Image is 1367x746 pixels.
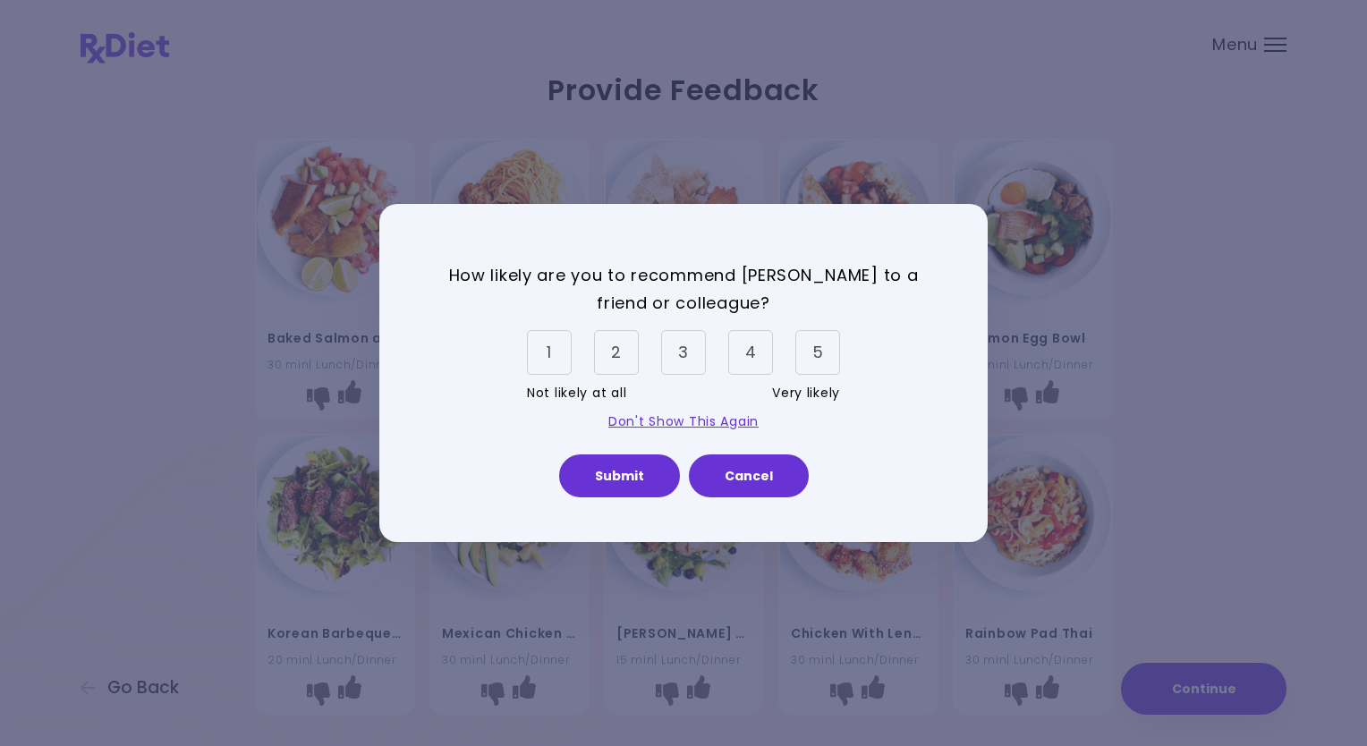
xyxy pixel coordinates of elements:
a: Don't Show This Again [608,412,759,430]
button: Submit [559,454,680,497]
p: How likely are you to recommend [PERSON_NAME] to a friend or colleague? [424,262,943,317]
div: 1 [527,330,572,375]
span: Not likely at all [527,379,626,408]
div: 2 [594,330,639,375]
div: 5 [795,330,840,375]
span: Very likely [772,379,840,408]
div: 4 [728,330,773,375]
button: Cancel [689,454,809,497]
div: 3 [661,330,706,375]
